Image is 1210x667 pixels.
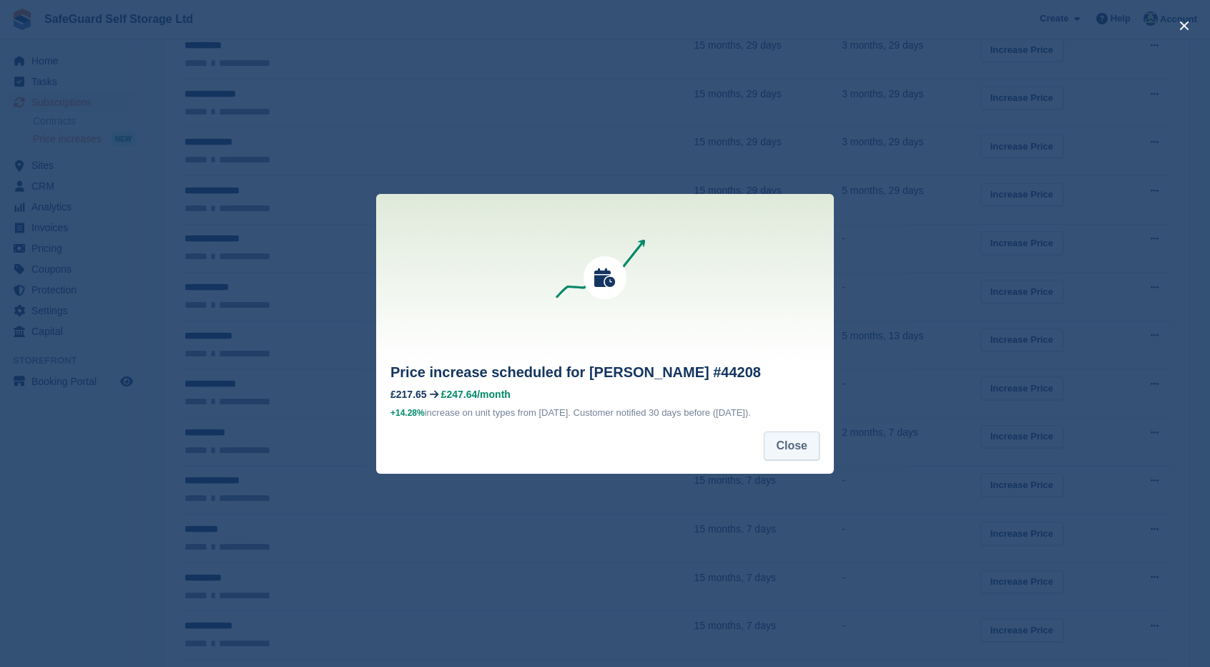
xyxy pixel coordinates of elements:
button: close [1173,14,1196,37]
span: increase on unit types from [DATE]. [390,407,571,418]
span: £247.64 [441,389,478,400]
div: +14.28% [390,406,425,420]
button: Close [764,432,820,460]
div: £217.65 [390,389,427,400]
h2: Price increase scheduled for [PERSON_NAME] #44208 [390,361,820,383]
span: /month [477,389,511,400]
span: Customer notified 30 days before ([DATE]). [574,407,751,418]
